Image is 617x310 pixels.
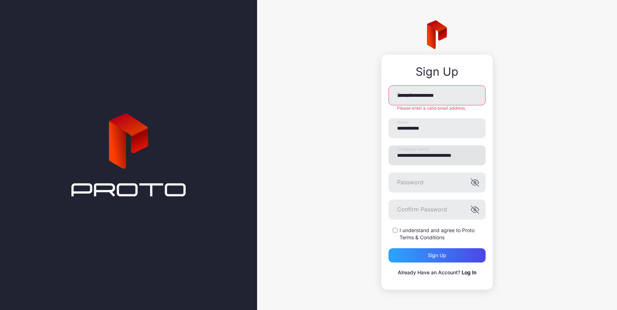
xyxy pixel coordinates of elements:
[388,118,486,138] input: Name
[462,269,476,275] a: Log In
[388,85,486,105] input: Email
[388,248,486,262] button: Sign up
[388,65,486,78] div: Sign Up
[388,268,486,277] p: Already Have an Account?
[471,178,479,187] button: Password
[388,145,486,165] input: Company Name
[388,105,486,111] div: Please enter a valid email address.
[400,227,486,241] label: I understand and agree to
[388,200,486,220] input: Confirm Password
[471,205,479,214] button: Confirm Password
[428,252,446,258] div: Sign up
[388,172,486,192] input: Password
